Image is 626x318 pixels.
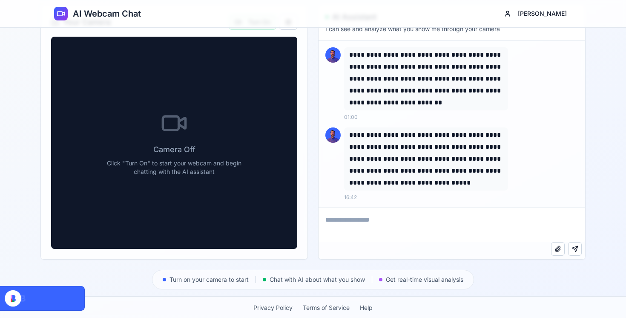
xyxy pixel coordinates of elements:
[325,25,578,33] p: I can see and analyze what you show me through your camera
[253,304,293,312] a: Privacy Policy
[73,8,141,20] h1: AI Webcam Chat
[325,47,341,63] img: Ron_image.png
[386,275,463,284] span: Get real-time visual analysis
[169,275,249,284] span: Turn on your camera to start
[106,159,242,176] p: Click "Turn On" to start your webcam and begin chatting with the AI assistant
[360,304,373,312] a: Help
[153,144,195,156] h3: Camera Off
[303,304,350,312] a: Terms of Service
[270,275,365,284] span: Chat with AI about what you show
[518,9,567,18] span: [PERSON_NAME]
[344,114,358,121] span: 01:00
[499,6,572,21] button: [PERSON_NAME]
[325,127,341,143] img: Ron_image.png
[344,194,357,201] span: 16:42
